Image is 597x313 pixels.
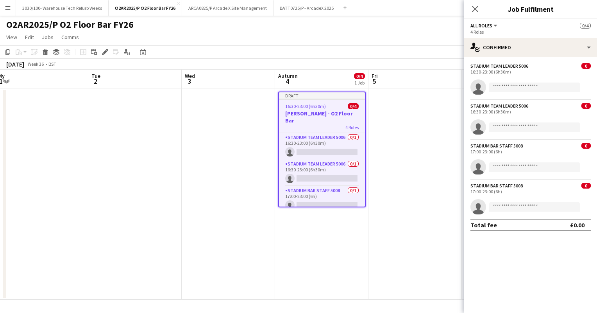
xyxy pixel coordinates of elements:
font: 0/4 [582,23,588,28]
div: [DATE] [6,60,24,68]
span: 5 [370,77,378,86]
div: Stadium Bar Staff 5008 [470,183,523,189]
div: Stadium Bar Staff 5008 [470,143,523,149]
button: BATT0725/P - ArcadeX 2025 [273,0,340,16]
font: BATT0725/P - ArcadeX 2025 [280,5,334,11]
span: Week 36 [26,61,45,67]
app-card-role: Stadium Team Leader 50060/116:30-23:00 (6h30m) [279,133,365,160]
font: 4 Roles [470,29,484,35]
font: 0 [584,103,588,108]
span: 0/4 [348,103,359,109]
div: BST [48,61,56,67]
span: Jobs [42,34,54,41]
app-job-card: Draft16:30-23:00 (6h30m)0/4[PERSON_NAME] - O2 Floor Bar4 RolesStadium Team Leader 50060/116:30-23... [278,92,366,207]
font: 0 [584,143,588,148]
div: Stadium Team Leader 5006 [470,63,528,69]
span: 6 [464,77,474,86]
app-card-role: Stadium Bar Staff 50080/117:00-23:00 (6h) [279,186,365,213]
a: View [3,32,20,42]
button: All roles [470,23,499,29]
div: Stadium Team Leader 5006 [470,103,528,109]
span: 2 [90,77,100,86]
span: 0/4 [354,73,365,79]
a: Comms [58,32,82,42]
button: O2AR2025/P O2 Floor Bar FY26 [109,0,182,16]
div: Total fee [470,221,497,229]
font: • [45,61,47,67]
h3: Job Fulfilment [464,4,597,14]
font: Confirmed [483,44,511,51]
font: O2AR2025/P O2 Floor Bar FY26 [115,5,175,11]
div: 16:30-23:00 (6h30m) [470,69,591,75]
span: Wed [185,72,195,79]
div: 1 Job [354,80,365,86]
button: ARCA0825/P Arcade X Site Management [182,0,273,16]
span: Autumn [278,72,298,79]
button: 3030/100- Warehouse Tech Refurb Weeks [16,0,109,16]
div: 17:00-23:00 (6h) [470,149,591,155]
div: £0.00 [570,221,584,229]
span: 4 [277,77,298,86]
font: 3030/100- Warehouse Tech Refurb Weeks [22,5,102,11]
font: Draft [285,93,298,99]
span: Comms [61,34,79,41]
h1: O2AR2025/P O2 Floor Bar FY26 [6,19,134,31]
span: 4 Roles [345,124,359,130]
span: 3 [184,77,195,86]
span: All roles [470,23,492,29]
a: Jobs [39,32,57,42]
font: 0 [584,183,588,188]
app-card-role: Stadium Team Leader 50060/116:30-23:00 (6h30m) [279,160,365,186]
span: Tue [91,72,100,79]
div: 16:30-23:00 (6h30m) [470,109,591,115]
font: ARCA0825/P Arcade X Site Management [188,5,267,11]
span: Edit [25,34,34,41]
span: View [6,34,17,41]
span: Fri [372,72,378,79]
span: 16:30-23:00 (6h30m) [285,103,326,109]
div: 17:00-23:00 (6h) [470,189,591,194]
a: Edit [22,32,37,42]
font: 0 [584,63,588,68]
h3: [PERSON_NAME] - O2 Floor Bar [279,110,365,124]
